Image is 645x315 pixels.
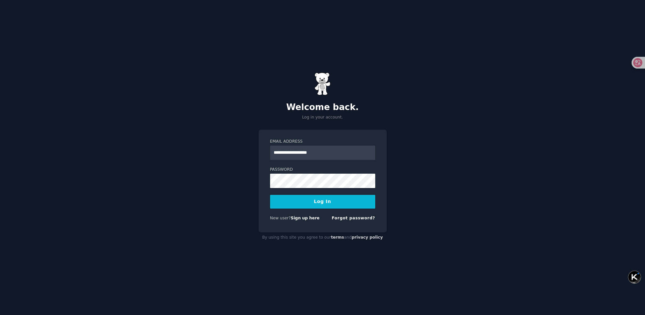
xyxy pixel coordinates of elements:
[259,102,387,113] h2: Welcome back.
[352,235,383,240] a: privacy policy
[270,167,375,173] label: Password
[291,216,319,220] a: Sign up here
[314,72,331,95] img: Gummy Bear
[270,139,375,145] label: Email Address
[270,216,291,220] span: New user?
[270,195,375,209] button: Log In
[259,232,387,243] div: By using this site you agree to our and
[332,216,375,220] a: Forgot password?
[331,235,344,240] a: terms
[259,115,387,120] p: Log in your account.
